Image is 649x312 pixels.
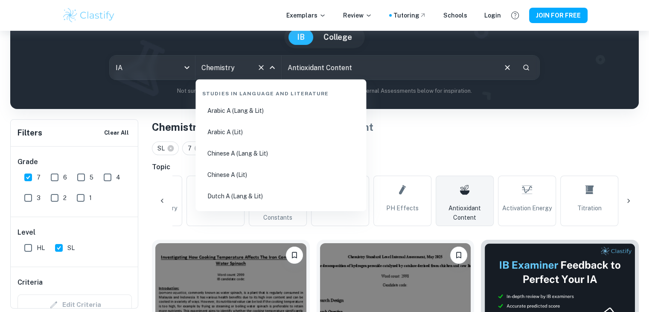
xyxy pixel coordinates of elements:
[484,11,501,20] a: Login
[63,193,67,203] span: 2
[17,277,43,288] h6: Criteria
[529,8,588,23] button: JOIN FOR FREE
[157,144,169,153] span: SL
[286,247,303,264] button: Please log in to bookmark exemplars
[199,208,363,227] li: Dutch A (Lit)
[199,83,363,101] div: Studies in Language and Literature
[17,127,42,139] h6: Filters
[188,144,195,153] span: 7
[182,141,206,155] div: 7
[89,193,92,203] span: 1
[386,203,419,213] span: pH Effects
[288,29,313,45] button: IB
[130,203,177,213] span: Electrochemistry
[17,87,632,95] p: Not sure what to search for? You can always look through our example Internal Assessments below f...
[152,119,639,135] h1: Chemistry IAs related to:
[199,165,363,185] li: Chinese A (Lit)
[255,62,267,74] button: Clear
[450,247,467,264] button: Please log in to bookmark exemplars
[315,29,361,45] button: College
[443,11,467,20] a: Schools
[37,243,45,253] span: HL
[37,193,41,203] span: 3
[253,203,303,222] span: Equilibrium Constants
[152,162,639,172] h6: Topic
[199,144,363,163] li: Chinese A (Lang & Lit)
[502,203,552,213] span: Activation Energy
[102,127,131,139] button: Clear All
[282,56,496,79] input: E.g. enthalpy of combustion, Winkler method, phosphate and temperature...
[63,173,67,182] span: 6
[286,11,326,20] p: Exemplars
[519,60,533,75] button: Search
[37,173,41,182] span: 7
[62,7,116,24] img: Clastify logo
[577,203,602,213] span: Titration
[199,101,363,121] li: Arabic A (Lang & Lit)
[199,186,363,206] li: Dutch A (Lang & Lit)
[393,11,426,20] a: Tutoring
[152,141,179,155] div: SL
[90,173,93,182] span: 5
[67,243,75,253] span: SL
[116,173,120,182] span: 4
[266,62,278,74] button: Close
[199,122,363,142] li: Arabic A (Lit)
[343,11,372,20] p: Review
[17,227,132,238] h6: Level
[499,59,515,76] button: Clear
[508,8,522,23] button: Help and Feedback
[17,157,132,167] h6: Grade
[110,56,195,79] div: IA
[439,203,490,222] span: Antioxidant Content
